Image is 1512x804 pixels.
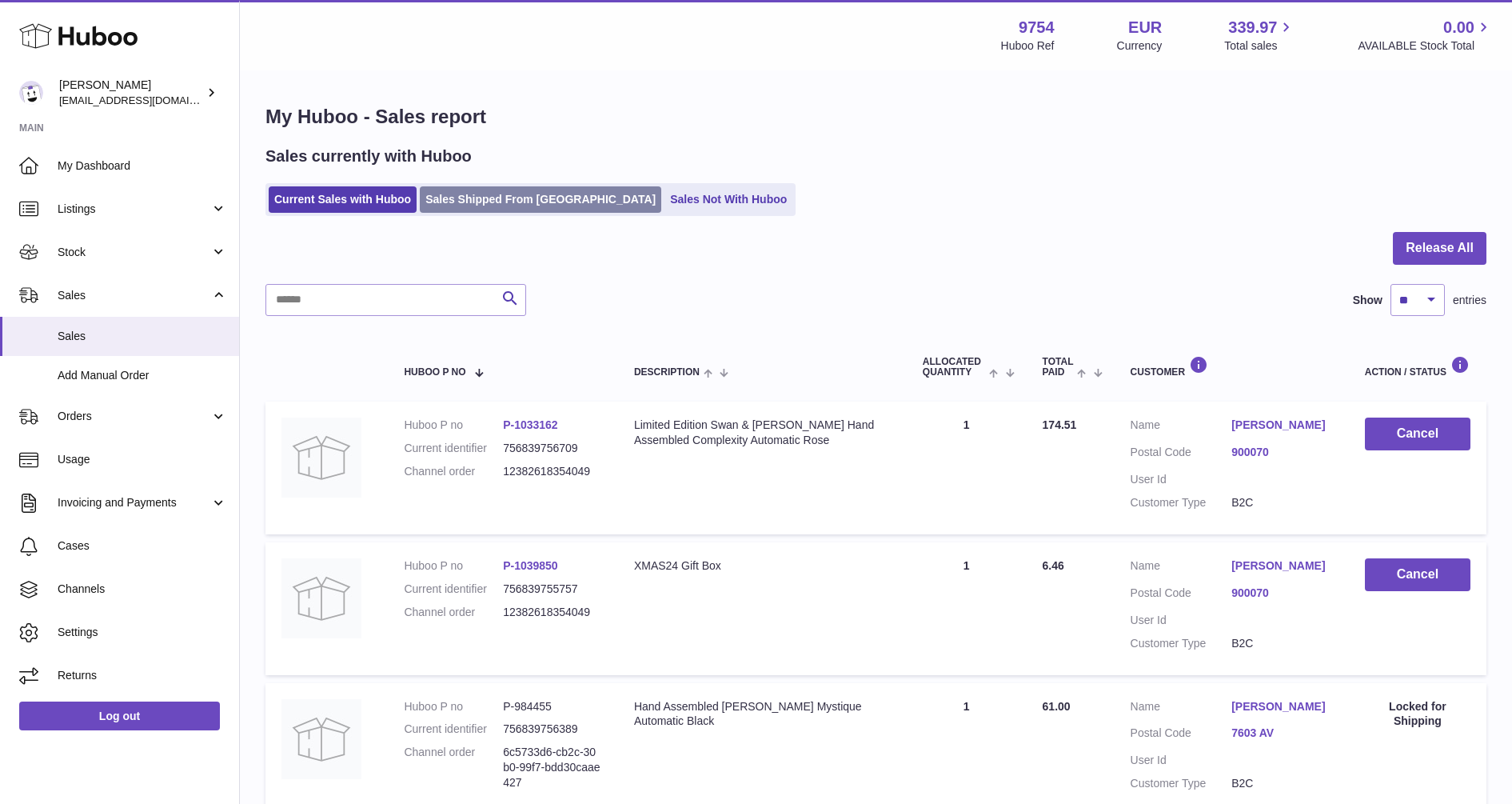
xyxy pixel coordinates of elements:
a: 0.00 AVAILABLE Stock Total [1358,17,1493,54]
dt: Channel order [404,745,503,790]
dt: Current identifier [404,441,503,456]
a: 7603 AV [1231,726,1333,741]
button: Cancel [1365,558,1470,591]
button: Release All [1393,232,1486,265]
dt: Customer Type [1131,636,1232,651]
span: Sales [58,288,210,303]
span: 0.00 [1443,17,1474,38]
dt: Channel order [404,464,503,479]
div: [PERSON_NAME] [59,78,203,108]
a: [PERSON_NAME] [1231,699,1333,714]
dd: B2C [1231,776,1333,791]
span: Add Manual Order [58,368,227,383]
dd: B2C [1231,636,1333,651]
div: Limited Edition Swan & [PERSON_NAME] Hand Assembled Complexity Automatic Rose [634,418,891,448]
td: 1 [907,402,1027,534]
img: no-photo.jpg [281,558,361,638]
div: Customer [1131,356,1333,378]
dt: Huboo P no [404,558,503,574]
h1: My Huboo - Sales report [265,104,1486,130]
a: P-1033162 [503,418,558,431]
a: 339.97 Total sales [1224,17,1295,54]
dt: Huboo P no [404,699,503,714]
dt: Postal Code [1131,445,1232,464]
dt: Name [1131,418,1232,437]
span: Channels [58,582,227,597]
span: Total sales [1224,38,1295,54]
dt: User Id [1131,753,1232,768]
dt: Customer Type [1131,776,1232,791]
dt: Current identifier [404,582,503,597]
dt: Channel order [404,605,503,620]
span: Huboo P no [404,367,465,378]
span: Description [634,367,700,378]
dd: 756839756389 [503,722,602,737]
a: [PERSON_NAME] [1231,558,1333,574]
a: Sales Shipped From [GEOGRAPHIC_DATA] [420,186,661,213]
span: Stock [58,245,210,260]
span: ALLOCATED Quantity [923,357,985,378]
label: Show [1353,293,1382,308]
a: Log out [19,702,220,730]
div: Currency [1117,38,1163,54]
span: 6.46 [1043,559,1064,572]
span: Usage [58,452,227,467]
dd: 12382618354049 [503,464,602,479]
div: Hand Assembled [PERSON_NAME] Mystique Automatic Black [634,699,891,730]
span: 174.51 [1043,418,1077,431]
h2: Sales currently with Huboo [265,146,472,167]
div: Locked for Shipping [1365,699,1470,730]
dt: Name [1131,558,1232,578]
div: XMAS24 Gift Box [634,558,891,574]
dd: B2C [1231,495,1333,510]
span: Cases [58,538,227,554]
a: 900070 [1231,445,1333,460]
span: [EMAIL_ADDRESS][DOMAIN_NAME] [59,94,235,106]
dd: P-984455 [503,699,602,714]
td: 1 [907,542,1027,675]
span: 339.97 [1228,17,1277,38]
span: 61.00 [1043,700,1071,713]
dd: 6c5733d6-cb2c-30b0-99f7-bdd30caae427 [503,745,602,790]
dt: Huboo P no [404,418,503,433]
button: Cancel [1365,418,1470,450]
dd: 756839755757 [503,582,602,597]
div: Action / Status [1365,356,1470,378]
span: Orders [58,409,210,424]
a: Sales Not With Huboo [664,186,792,213]
span: AVAILABLE Stock Total [1358,38,1493,54]
a: P-1039850 [503,559,558,572]
span: Sales [58,329,227,344]
span: entries [1453,293,1486,308]
img: no-photo.jpg [281,418,361,498]
dt: User Id [1131,472,1232,487]
dt: User Id [1131,613,1232,628]
a: Current Sales with Huboo [269,186,417,213]
dt: Customer Type [1131,495,1232,510]
span: Total paid [1043,357,1074,378]
strong: 9754 [1019,17,1055,38]
strong: EUR [1128,17,1162,38]
dt: Postal Code [1131,726,1232,745]
span: My Dashboard [58,158,227,174]
a: 900070 [1231,586,1333,601]
span: Settings [58,625,227,640]
a: [PERSON_NAME] [1231,418,1333,433]
dd: 756839756709 [503,441,602,456]
dt: Current identifier [404,722,503,737]
span: Listings [58,202,210,217]
dt: Postal Code [1131,586,1232,605]
dd: 12382618354049 [503,605,602,620]
span: Returns [58,668,227,683]
dt: Name [1131,699,1232,718]
img: info@fieldsluxury.london [19,81,43,105]
img: no-photo.jpg [281,699,361,779]
div: Huboo Ref [1001,38,1055,54]
span: Invoicing and Payments [58,495,210,510]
